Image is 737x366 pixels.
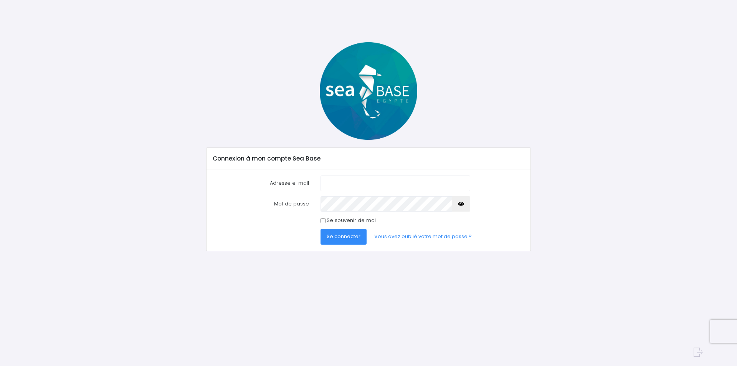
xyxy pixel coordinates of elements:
button: Se connecter [321,229,367,244]
label: Se souvenir de moi [327,217,376,224]
span: Se connecter [327,233,360,240]
a: Vous avez oublié votre mot de passe ? [368,229,478,244]
label: Adresse e-mail [207,176,315,191]
div: Connexion à mon compte Sea Base [207,148,530,169]
label: Mot de passe [207,196,315,212]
